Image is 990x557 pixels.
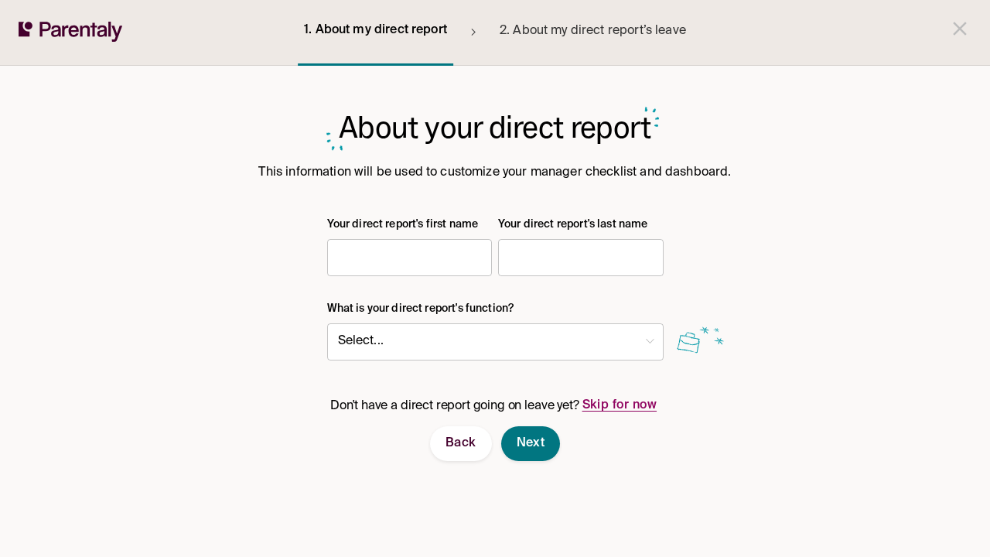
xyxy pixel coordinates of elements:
p: Your direct report's last name [498,217,664,233]
p: Your direct report's first name [327,217,493,233]
p: 2. About my direct report’s leave [500,21,686,42]
button: Skip for now [579,385,661,426]
p: 1. About my direct report [304,20,447,41]
h1: About your direct report [339,108,651,146]
div: Select... [327,320,664,364]
h6: This information will be used to customize your manager checklist and dashboard. [80,166,910,179]
span: Next [517,436,545,452]
span: Back [445,436,476,452]
p: What is your direct report's function? [327,301,664,317]
button: Back [430,426,492,461]
button: Next [501,426,561,461]
p: Don't have a direct report going on leave yet? [330,385,660,426]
